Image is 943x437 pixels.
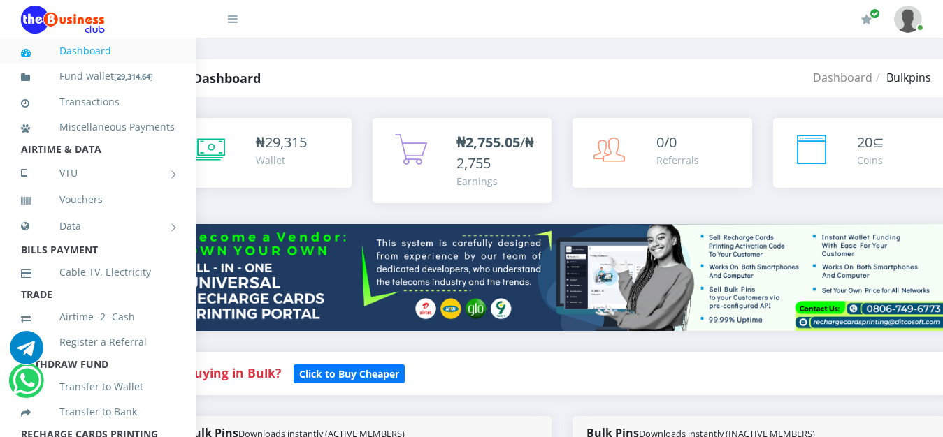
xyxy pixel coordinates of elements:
small: [ ] [114,71,153,82]
img: Logo [21,6,105,34]
i: Renew/Upgrade Subscription [861,14,872,25]
a: Dashboard [813,70,872,85]
span: 0/0 [656,133,677,151]
b: ₦2,755.05 [456,133,520,151]
a: Transfer to Wallet [21,371,175,403]
a: Click to Buy Cheaper [294,364,405,381]
a: Miscellaneous Payments [21,111,175,143]
span: 29,315 [265,133,307,151]
a: Airtime -2- Cash [21,301,175,333]
span: Renew/Upgrade Subscription [870,8,880,19]
a: Transactions [21,86,175,118]
a: Chat for support [10,341,43,364]
strong: Dashboard [193,70,261,87]
b: Click to Buy Cheaper [299,367,399,380]
span: /₦2,755 [456,133,534,172]
a: Dashboard [21,35,175,67]
a: Data [21,209,175,244]
a: ₦2,755.05/₦2,755 Earnings [373,118,552,203]
div: ₦ [256,132,307,153]
div: Wallet [256,153,307,168]
div: Earnings [456,174,538,188]
a: Register a Referral [21,326,175,358]
a: Vouchers [21,184,175,216]
li: Bulkpins [872,69,931,86]
a: Fund wallet[29,314.64] [21,60,175,93]
strong: Buying in Bulk? [186,364,281,381]
div: ⊆ [857,132,884,153]
b: 29,314.64 [117,71,150,82]
div: Referrals [656,153,699,168]
a: Chat for support [13,374,41,397]
a: Cable TV, Electricity [21,256,175,288]
a: VTU [21,156,175,191]
a: 0/0 Referrals [573,118,752,188]
a: Transfer to Bank [21,396,175,428]
div: Coins [857,153,884,168]
span: 20 [857,133,872,151]
a: ₦29,315 Wallet [172,118,352,188]
img: User [894,6,922,33]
